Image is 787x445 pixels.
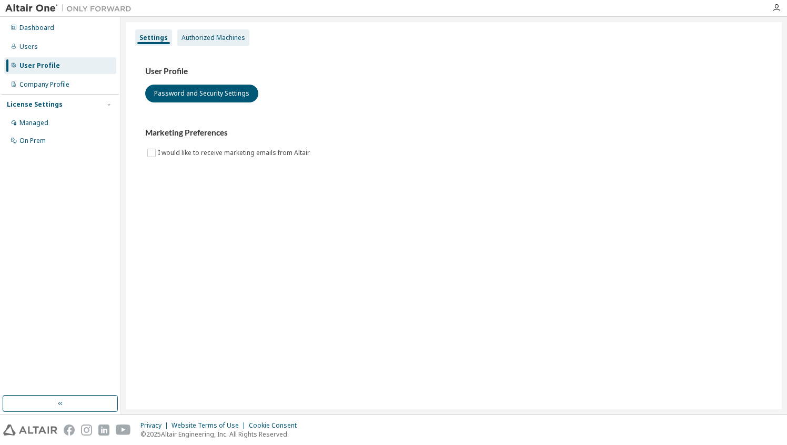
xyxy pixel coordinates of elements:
[145,85,258,102] button: Password and Security Settings
[5,3,137,14] img: Altair One
[81,425,92,436] img: instagram.svg
[19,61,60,70] div: User Profile
[19,24,54,32] div: Dashboard
[145,66,763,77] h3: User Profile
[64,425,75,436] img: facebook.svg
[145,128,763,138] h3: Marketing Preferences
[3,425,57,436] img: altair_logo.svg
[19,80,69,89] div: Company Profile
[7,100,63,109] div: License Settings
[19,119,48,127] div: Managed
[139,34,168,42] div: Settings
[140,421,171,430] div: Privacy
[181,34,245,42] div: Authorized Machines
[19,137,46,145] div: On Prem
[116,425,131,436] img: youtube.svg
[98,425,109,436] img: linkedin.svg
[249,421,303,430] div: Cookie Consent
[158,147,312,159] label: I would like to receive marketing emails from Altair
[140,430,303,439] p: © 2025 Altair Engineering, Inc. All Rights Reserved.
[171,421,249,430] div: Website Terms of Use
[19,43,38,51] div: Users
